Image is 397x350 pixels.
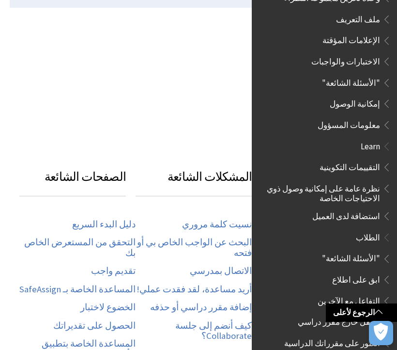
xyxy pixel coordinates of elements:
span: الاختبارات والواجبات [311,53,380,66]
span: "الأسئلة الشائعة" [322,75,380,88]
span: الطلاب [356,229,380,242]
a: الخضوع لاختبار [80,302,136,313]
a: إضافة مقرر دراسي أو حذفه [150,302,252,313]
span: التقييمات التكوينية [320,159,380,172]
a: الرجوع لأعلى [326,303,397,321]
a: تقديم واجب [91,266,136,277]
a: المساعدة الخاصة بـ SafeAssign [19,284,136,295]
iframe: Blackboard Learn Help Center [19,27,252,158]
span: نظرة عامة على إمكانية وصول ذوي الاحتياجات الخاصة [263,180,380,203]
span: العثور على مقرراتك الدراسية [284,335,380,348]
span: ملف التعريف [336,11,380,24]
span: Learn [361,138,380,151]
a: كيف أنضم إلى جلسة Collaborate؟ [136,320,252,342]
span: الإعلامات المؤقتة [322,32,380,46]
button: فتح التفضيلات [369,321,393,345]
a: الحصول على تقديراتك [53,320,136,332]
span: معلومات المسؤول [318,117,380,130]
span: استضافة لدى العميل [312,208,380,221]
a: التحقق من المستعرض الخاص بك [19,237,136,258]
h3: المشكلات الشائعة [136,168,252,196]
h3: الصفحات الشائعة [19,168,126,196]
span: "الأسئلة الشائعة" [322,251,380,264]
span: التفاعل مع الآخرين [318,293,380,306]
a: الاتصال بمدرسي [190,266,252,277]
span: ابق على اطلاع [332,271,380,285]
a: البحث عن الواجب الخاص بي أو فتحه [136,237,252,258]
a: دليل البدء السريع [72,219,136,230]
span: إمكانية الوصول [330,95,380,109]
a: أريد مساعدة، لقد فقدت عملي! [137,284,252,295]
a: نسيت كلمة مروري [182,219,252,230]
span: التنقل خارج مقرر دراسي [298,314,380,327]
